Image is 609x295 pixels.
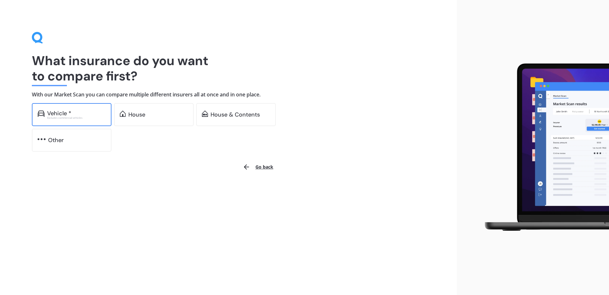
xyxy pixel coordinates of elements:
img: home.91c183c226a05b4dc763.svg [120,110,126,117]
div: Other [48,137,64,143]
img: car.f15378c7a67c060ca3f3.svg [38,110,45,117]
h1: What insurance do you want to compare first? [32,53,425,84]
div: House & Contents [211,111,260,118]
img: laptop.webp [476,60,609,235]
div: House [128,111,145,118]
div: Excludes commercial vehicles [47,117,106,119]
div: Vehicle * [47,110,71,117]
h4: With our Market Scan you can compare multiple different insurers all at once and in one place. [32,91,425,98]
img: home-and-contents.b802091223b8502ef2dd.svg [202,110,208,117]
button: Go back [239,159,277,175]
img: other.81dba5aafe580aa69f38.svg [38,136,46,142]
